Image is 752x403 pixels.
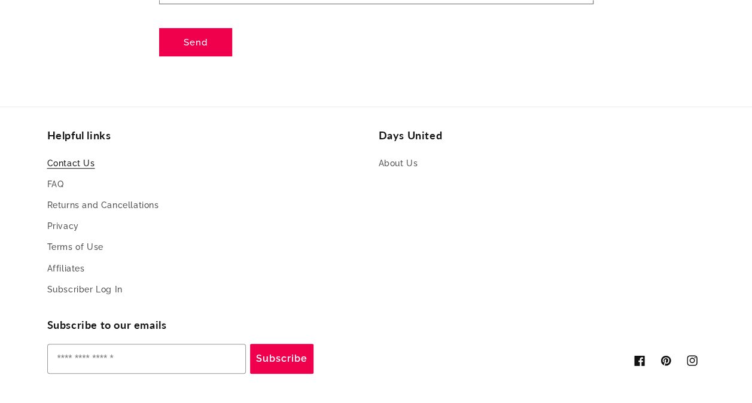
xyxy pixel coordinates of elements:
[47,258,85,279] a: Affiliates
[379,156,418,174] a: About Us
[159,28,232,56] button: Send
[47,344,246,374] input: Enter your email
[47,195,159,216] a: Returns and Cancellations
[47,279,123,300] a: Subscriber Log In
[379,129,705,142] h2: Days United
[250,344,313,374] button: Subscribe
[47,174,64,195] a: FAQ
[47,318,376,332] h2: Subscribe to our emails
[47,156,95,174] a: Contact Us
[47,216,79,237] a: Privacy
[47,129,374,142] h2: Helpful links
[47,237,103,258] a: Terms of Use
